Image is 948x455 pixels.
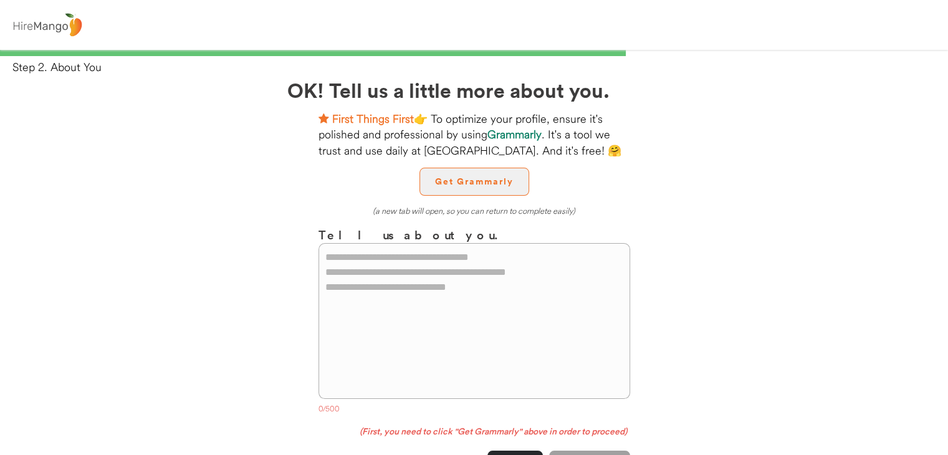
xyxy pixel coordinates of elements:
div: 👉 To optimize your profile, ensure it's polished and professional by using . It's a tool we trust... [318,111,630,158]
strong: Grammarly [487,127,542,141]
div: (First, you need to click "Get Grammarly" above in order to proceed) [318,426,630,438]
em: (a new tab will open, so you can return to complete easily) [373,206,575,216]
div: 66% [2,50,946,56]
button: Get Grammarly [419,168,529,196]
h2: OK! Tell us a little more about you. [287,75,661,105]
div: Step 2. About You [12,59,948,75]
strong: First Things First [332,112,414,126]
img: logo%20-%20hiremango%20gray.png [9,11,85,40]
h3: Tell us about you. [318,226,630,244]
div: 0/500 [318,404,630,416]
